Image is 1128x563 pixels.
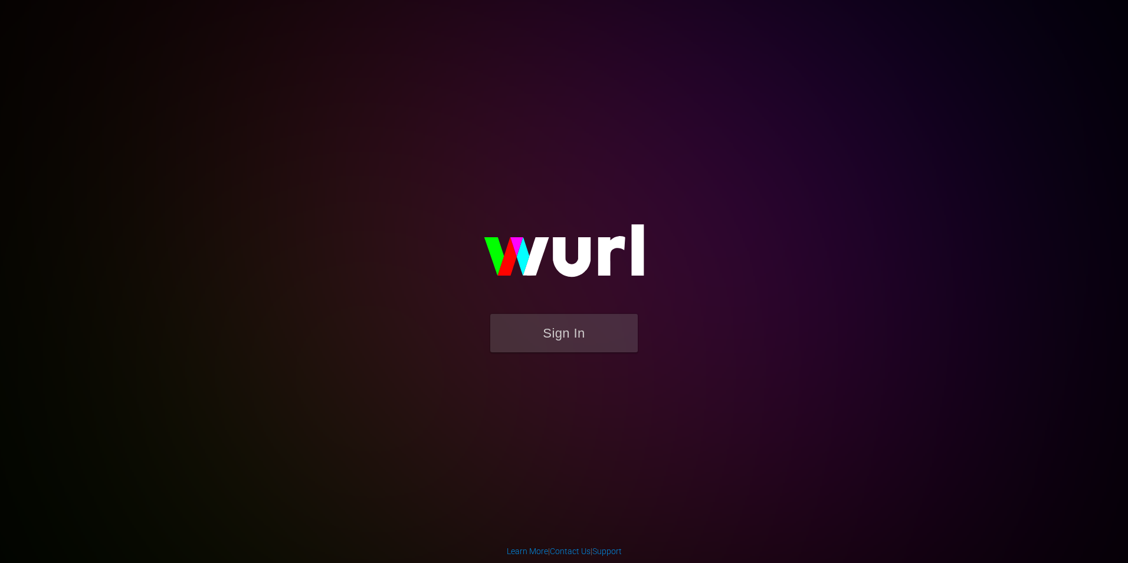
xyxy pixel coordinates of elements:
a: Contact Us [550,546,591,556]
a: Support [592,546,622,556]
div: | | [507,545,622,557]
img: wurl-logo-on-black-223613ac3d8ba8fe6dc639794a292ebdb59501304c7dfd60c99c58986ef67473.svg [446,199,682,313]
a: Learn More [507,546,548,556]
button: Sign In [490,314,638,352]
